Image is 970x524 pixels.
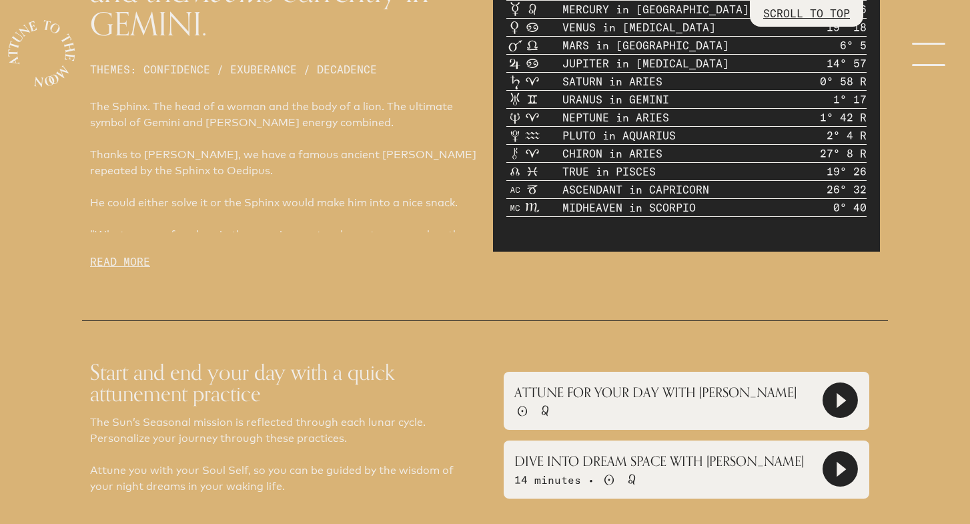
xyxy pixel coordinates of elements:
p: “What goes on four legs in the morning, on two legs at noon, and on three legs in the evening?” [90,227,477,259]
p: CHIRON in ARIES [562,146,662,162]
p: 0° 58 R [820,73,867,89]
div: THEMES: CONFIDENCE / EXUBERANCE / DECADENCE [90,61,477,77]
span: 14 minutes • [514,473,594,487]
p: The Sphinx. The head of a woman and the body of a lion. The ultimate symbol of Gemini and [PERSON... [90,99,477,131]
p: 0° 40 [833,200,867,216]
p: VENUS in [MEDICAL_DATA] [562,19,716,35]
p: JUPITER in [MEDICAL_DATA] [562,55,729,71]
p: 2° 4 R [827,127,867,144]
p: Thanks to [PERSON_NAME], we have a famous ancient [PERSON_NAME] repeated by the Sphinx to Oedipus. [90,147,477,179]
p: MIDHEAVEN in SCORPIO [562,200,696,216]
p: He could either solve it or the Sphinx would make him into a nice snack. [90,195,477,211]
p: ASCENDANT in CAPRICORN [562,182,709,198]
h1: Start and end your day with a quick attunement practice [90,350,477,415]
p: SCROLL TO TOP [763,5,850,21]
p: NEPTUNE in ARIES [562,109,669,125]
p: MERCURY in [GEOGRAPHIC_DATA] [562,1,749,17]
p: TRUE in PISCES [562,164,656,180]
p: ATTUNE FOR YOUR DAY WITH [PERSON_NAME] [514,382,797,403]
p: 14° 57 [827,55,867,71]
p: PLUTO in AQUARIUS [562,127,676,144]
p: 6° 5 [840,37,867,53]
p: 26° 32 [827,182,867,198]
p: URANUS in GEMINI [562,91,669,107]
p: READ MORE [90,254,477,270]
p: 27° 8 R [820,146,867,162]
p: MARS in [GEOGRAPHIC_DATA] [562,37,729,53]
p: 19° 26 [827,164,867,180]
p: 19° 18 [827,19,867,35]
p: SATURN in ARIES [562,73,662,89]
p: DIVE INTO DREAM SPACE WITH [PERSON_NAME] [514,451,804,471]
p: 1° 17 [833,91,867,107]
p: 1° 42 R [820,109,867,125]
p: The Sun’s Seasonal mission is reflected through each lunar cycle. Personalize your journey throug... [90,415,477,495]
